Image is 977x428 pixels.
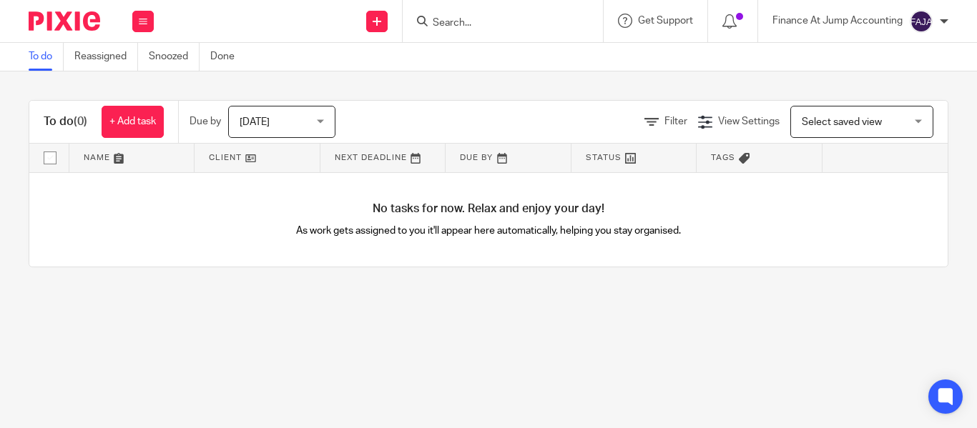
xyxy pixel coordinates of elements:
[638,16,693,26] span: Get Support
[149,43,200,71] a: Snoozed
[711,154,735,161] span: Tags
[44,114,87,129] h1: To do
[102,106,164,138] a: + Add task
[259,224,718,238] p: As work gets assigned to you it'll appear here automatically, helping you stay organised.
[431,17,560,30] input: Search
[74,43,138,71] a: Reassigned
[190,114,221,129] p: Due by
[29,11,100,31] img: Pixie
[240,117,270,127] span: [DATE]
[29,43,64,71] a: To do
[718,116,780,126] span: View Settings
[772,14,903,28] p: Finance At Jump Accounting
[802,117,882,127] span: Select saved view
[29,201,948,217] h4: No tasks for now. Relax and enjoy your day!
[664,116,687,126] span: Filter
[910,10,933,33] img: svg%3E
[210,43,245,71] a: Done
[74,116,87,127] span: (0)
